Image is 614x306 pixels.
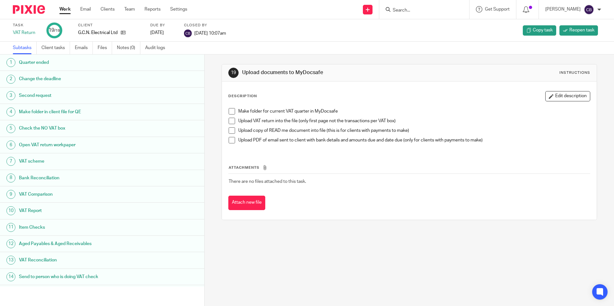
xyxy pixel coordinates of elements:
[19,190,138,199] h1: VAT Comparison
[6,206,15,215] div: 10
[19,157,138,166] h1: VAT scheme
[545,6,581,13] p: [PERSON_NAME]
[170,6,187,13] a: Settings
[229,166,259,169] span: Attachments
[19,206,138,216] h1: VAT Report
[13,30,39,36] div: VAT Return
[238,108,590,115] p: Make folder for current VAT quarter in MyDocsafe
[392,8,450,13] input: Search
[41,42,70,54] a: Client tasks
[6,91,15,100] div: 3
[19,239,138,249] h1: Aged Payables & Aged Receivables
[101,6,115,13] a: Clients
[19,272,138,282] h1: Send to person who is doing VAT check
[6,75,15,84] div: 2
[6,190,15,199] div: 9
[98,42,112,54] a: Files
[19,74,138,84] h1: Change the deadline
[117,42,140,54] a: Notes (0)
[238,127,590,134] p: Upload copy of READ me document into file (this is for clients with payments to make)
[6,256,15,265] div: 13
[6,174,15,183] div: 8
[6,58,15,67] div: 1
[150,30,176,36] div: [DATE]
[238,118,590,124] p: Upload VAT return into the file (only first page not the transactions per VAT box)
[13,5,45,14] img: Pixie
[124,6,135,13] a: Team
[242,69,423,76] h1: Upload documents to MyDocsafe
[559,25,598,36] a: Reopen task
[533,27,553,33] span: Copy task
[229,179,306,184] span: There are no files attached to this task.
[80,6,91,13] a: Email
[19,107,138,117] h1: Make folder in client file for QE
[485,7,510,12] span: Get Support
[238,137,590,143] p: Upload PDF of email sent to client with bank details and amounts due and date due (only for clien...
[523,25,556,36] a: Copy task
[13,23,39,28] label: Task
[6,107,15,116] div: 4
[228,94,257,99] p: Description
[6,272,15,281] div: 14
[6,140,15,149] div: 6
[19,223,138,232] h1: Item Checks
[13,42,37,54] a: Subtasks
[59,6,71,13] a: Work
[194,31,226,35] span: [DATE] 10:07am
[19,255,138,265] h1: VAT Reconciliation
[145,6,161,13] a: Reports
[6,223,15,232] div: 11
[19,123,138,133] h1: Check the NO VAT box
[184,30,192,37] img: svg%3E
[6,157,15,166] div: 7
[78,23,142,28] label: Client
[584,4,594,15] img: svg%3E
[19,58,138,67] h1: Quarter ended
[6,239,15,248] div: 12
[559,70,590,75] div: Instructions
[545,91,590,101] button: Edit description
[150,23,176,28] label: Due by
[228,196,265,210] button: Attach new file
[228,68,239,78] div: 19
[19,173,138,183] h1: Bank Reconciliation
[78,30,118,36] p: G.C.N. Electrical Ltd
[184,23,226,28] label: Closed by
[75,42,93,54] a: Emails
[569,27,594,33] span: Reopen task
[19,140,138,150] h1: Open VAT return workpaper
[54,29,60,32] small: /19
[145,42,170,54] a: Audit logs
[6,124,15,133] div: 5
[48,27,60,34] div: 19
[19,91,138,100] h1: Second request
